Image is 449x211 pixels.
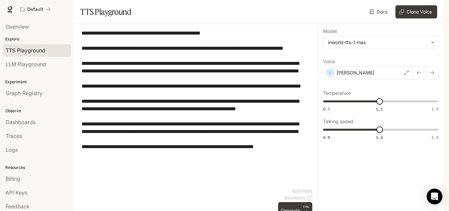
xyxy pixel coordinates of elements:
[323,91,351,95] p: Temperature
[368,5,390,18] a: Docs
[323,59,335,64] p: Voice
[27,7,43,12] p: Default
[328,39,428,46] div: inworld-tts-1-max
[376,106,383,112] span: 1.1
[292,188,312,194] p: 1000 / 1000
[323,36,438,49] div: inworld-tts-1-max
[17,3,54,16] button: All workspaces
[323,119,353,124] p: Talking speed
[432,135,438,140] span: 1.5
[395,5,437,18] button: Clone Voice
[323,29,337,34] p: Model
[285,195,306,201] p: $ 0.010000
[323,135,330,140] span: 0.5
[323,106,330,112] span: 0.7
[432,106,438,112] span: 1.5
[427,189,442,204] div: Open Intercom Messenger
[80,5,131,18] h1: TTS Playground
[376,135,383,140] span: 1.0
[337,69,374,76] p: [PERSON_NAME]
